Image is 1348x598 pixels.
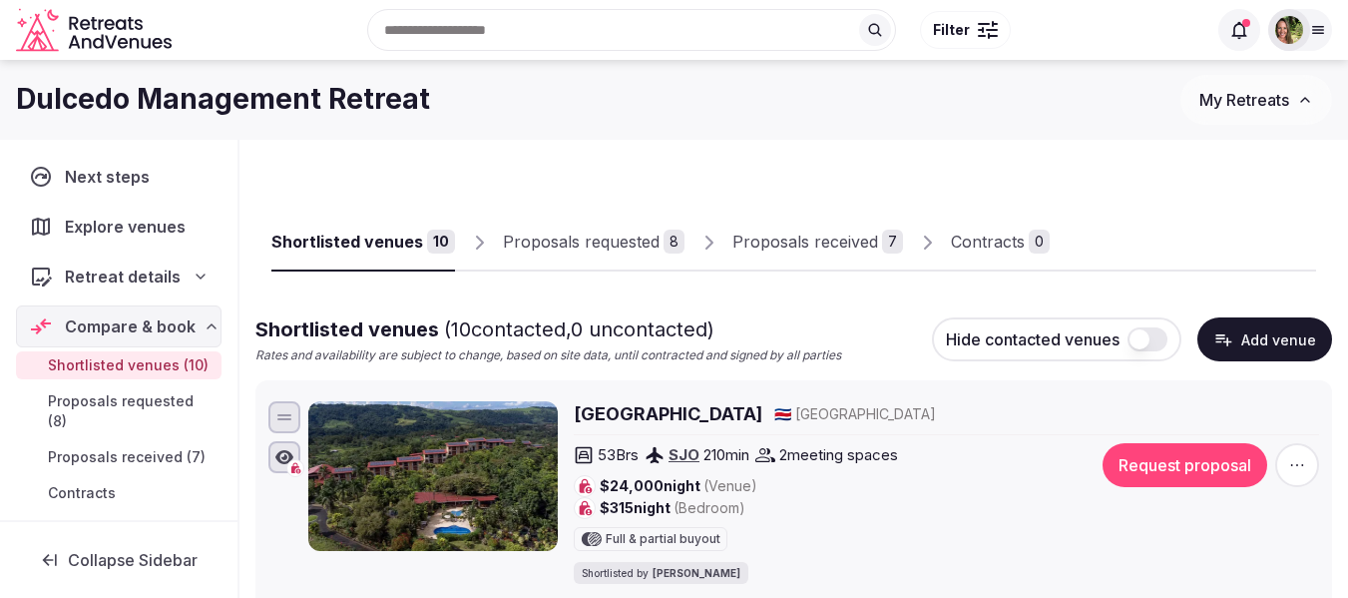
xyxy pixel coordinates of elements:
p: Rates and availability are subject to change, based on site data, until contracted and signed by ... [255,347,841,364]
span: $315 night [600,498,745,518]
span: Contracts [48,483,116,503]
div: Shortlisted by [574,562,748,584]
span: Full & partial buyout [606,533,720,545]
span: Explore venues [65,215,194,239]
span: My Retreats [1199,90,1289,110]
a: Notifications [16,519,222,561]
a: Next steps [16,156,222,198]
button: Request proposal [1103,443,1267,487]
span: Proposals requested (8) [48,391,214,431]
div: Proposals received [732,230,878,254]
a: [GEOGRAPHIC_DATA] [574,401,762,426]
button: 🇨🇷 [774,404,791,424]
a: Explore venues [16,206,222,248]
span: 210 min [703,444,749,465]
div: 10 [427,230,455,254]
span: (Venue) [703,477,757,494]
div: Proposals requested [503,230,660,254]
button: My Retreats [1180,75,1332,125]
span: Next steps [65,165,158,189]
span: Hide contacted venues [946,329,1120,349]
button: Add venue [1197,317,1332,361]
span: 2 meeting spaces [779,444,898,465]
svg: Retreats and Venues company logo [16,8,176,53]
div: 7 [882,230,903,254]
h1: Dulcedo Management Retreat [16,80,430,119]
a: Proposals requested (8) [16,387,222,435]
a: Shortlisted venues10 [271,214,455,272]
span: (Bedroom) [674,499,745,516]
div: Contracts [951,230,1025,254]
span: Filter [933,20,970,40]
a: Proposals received (7) [16,443,222,471]
span: [PERSON_NAME] [653,566,740,580]
span: Proposals received (7) [48,447,206,467]
a: SJO [669,445,699,464]
img: Shay Tippie [1275,16,1303,44]
div: 0 [1029,230,1050,254]
span: 🇨🇷 [774,405,791,422]
span: ( 10 contacted, 0 uncontacted) [444,317,714,341]
span: 53 Brs [598,444,639,465]
span: Shortlisted venues (10) [48,355,209,375]
a: Contracts0 [951,214,1050,272]
a: Proposals received7 [732,214,903,272]
a: Visit the homepage [16,8,176,53]
a: Proposals requested8 [503,214,684,272]
span: Collapse Sidebar [68,550,198,570]
button: Filter [920,11,1011,49]
span: $24,000 night [600,476,757,496]
div: Shortlisted venues [271,230,423,254]
a: Shortlisted venues (10) [16,351,222,379]
div: 8 [664,230,684,254]
span: Retreat details [65,265,181,289]
button: Collapse Sidebar [16,538,222,582]
span: Compare & book [65,314,196,338]
span: Shortlisted venues [255,317,714,341]
a: Contracts [16,479,222,507]
img: Hotel Arenal Kioro Suites & Spa [308,401,558,551]
span: [GEOGRAPHIC_DATA] [795,404,936,424]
